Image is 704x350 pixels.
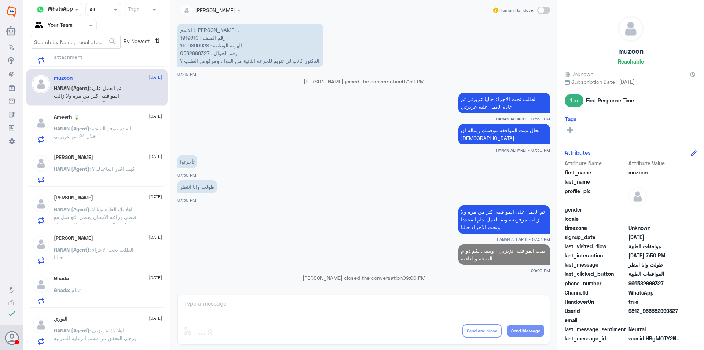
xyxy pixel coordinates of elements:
span: : تم العمل على الموافقه اكثر من مره ولا زالت مرفوضه وتم العمل عليها مجددا وتحت الاجراء حاليا [54,85,134,114]
img: defaultAdmin.png [618,16,643,41]
h5: Abdullah [54,235,93,241]
span: HandoverOn [565,298,627,306]
button: search [108,36,117,48]
span: [DATE] [149,113,162,119]
button: Avatar [5,331,19,345]
span: HANAN ALHARBI - 07:50 PM [496,147,550,153]
h6: Attributes [565,149,591,156]
span: HANAN (Agent) [54,206,89,212]
h5: Ameerh 🍃 [54,114,80,120]
span: : العاده تتوفر النتيجه خلال 24 س عزيزتي [54,125,131,139]
span: HANAN ALHARBI - 07:50 PM [496,116,550,122]
p: 1/9/2025, 7:50 PM [177,155,197,168]
p: 1/9/2025, 7:49 PM [177,24,323,67]
span: : تمام [69,287,81,293]
span: 07:50 PM [177,198,196,202]
img: defaultAdmin.png [32,154,50,173]
span: : الطلب تحت الاجراء حاليا [54,246,133,260]
img: yourTeam.svg [35,20,46,31]
img: defaultAdmin.png [32,195,50,213]
span: 2 [628,289,682,296]
button: Send and close [462,324,502,338]
i: check [7,309,16,318]
span: : كيف اقدر اساعدك ؟ [89,166,135,172]
span: 2025-09-01T16:50:45.306Z [628,252,682,259]
span: true [628,298,682,306]
p: 1/9/2025, 9:00 PM [458,244,550,265]
span: Attribute Value [628,159,682,167]
h5: muzoon [54,75,73,81]
p: 1/9/2025, 7:51 PM [458,205,550,234]
span: HANAN (Agent) [54,85,89,91]
span: [DATE] [149,194,162,200]
img: defaultAdmin.png [32,114,50,132]
span: last_visited_flow [565,242,627,250]
span: موافقات الطبية [628,242,682,250]
span: phone_number [565,279,627,287]
button: Send Message [507,325,544,337]
h5: النوري [54,316,67,322]
p: [PERSON_NAME] joined the conversation [177,77,550,85]
p: 1/9/2025, 7:50 PM [458,93,550,113]
span: UserId [565,307,627,315]
span: Ghada [54,287,69,293]
span: last_interaction [565,252,627,259]
span: [DATE] [149,153,162,160]
span: 2025-08-14T14:18:44.567Z [628,233,682,241]
span: Subscription Date : [DATE] [565,78,697,86]
h5: muzoon [618,47,643,55]
span: 9812_966582999327 [628,307,682,315]
span: HANAN (Agent) [54,327,89,333]
span: locale [565,215,627,223]
img: defaultAdmin.png [628,187,647,206]
span: last_clicked_button [565,270,627,278]
span: By Newest [121,35,151,50]
h5: Ghada [54,275,69,282]
span: first_name [565,169,627,176]
span: 07:50 PM [402,78,424,84]
span: last_message [565,261,627,268]
span: gender [565,206,627,213]
span: Attribute Name [565,159,627,167]
input: Search by Name, Local etc… [31,35,120,48]
span: [DATE] [149,315,162,321]
span: wamid.HBgMOTY2NTgyOTk5MzI3FQIAEhgUM0FDNkE5NThCOUU0MDc2NEI2MDcA [628,335,682,342]
span: : اهلا بك العاده بوبا لا تغطي زراعه الاسنان يفضل التواصل مع تامينك ل التحقق من تغطيه الخدمه بناء ... [54,206,136,235]
img: defaultAdmin.png [32,275,50,294]
span: null [628,316,682,324]
h5: Abu Ahmed [54,195,93,201]
h6: Tags [565,116,577,122]
span: : اهلا بك عزيزتي يرجى التحقق من قسم الرعايه المنزليه [54,327,136,341]
span: email [565,316,627,324]
span: الموافقات الطبية [628,270,682,278]
span: null [628,215,682,223]
img: defaultAdmin.png [32,75,50,93]
p: [PERSON_NAME] closed the conversation [177,274,550,282]
h5: Abdullah Alshaer [54,154,93,160]
span: search [108,37,117,46]
span: HANAN ALHARBI - 07:51 PM [497,236,550,242]
span: 09:00 PM [403,275,425,281]
img: defaultAdmin.png [32,316,50,334]
span: last_name [565,178,627,185]
span: ChannelId [565,289,627,296]
span: Human Handover [499,7,535,14]
i: ⇅ [154,35,160,47]
div: Tags [127,5,140,15]
p: 1/9/2025, 7:50 PM [458,124,550,144]
span: HANAN (Agent) [54,246,89,253]
span: muzoon [628,169,682,176]
span: First Response Time [586,97,634,104]
span: [DATE] [149,274,162,281]
span: null [628,206,682,213]
h6: Reachable [618,58,644,65]
span: HANAN (Agent) [54,166,89,172]
span: signup_date [565,233,627,241]
span: last_message_id [565,335,627,342]
span: Unknown [628,224,682,232]
span: last_message_sentiment [565,325,627,333]
span: 09:00 PM [531,267,550,274]
span: طولت وانا انتظر [628,261,682,268]
span: [DATE] [149,74,162,80]
span: timezone [565,224,627,232]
